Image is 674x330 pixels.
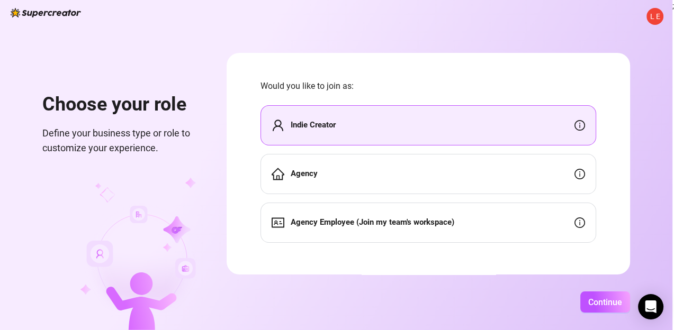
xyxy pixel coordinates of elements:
[11,8,81,17] img: logo
[291,169,318,178] strong: Agency
[260,79,596,93] span: Would you like to join as:
[574,217,585,228] span: info-circle
[574,169,585,179] span: info-circle
[291,217,454,227] strong: Agency Employee (Join my team's workspace)
[272,119,284,132] span: user
[42,93,201,116] h1: Choose your role
[272,216,284,229] span: idcard
[638,294,663,319] div: Open Intercom Messenger
[291,120,336,130] strong: Indie Creator
[272,168,284,180] span: home
[574,120,585,131] span: info-circle
[588,297,622,307] span: Continue
[580,291,630,313] button: Continue
[650,11,660,22] span: L E
[42,126,201,156] span: Define your business type or role to customize your experience.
